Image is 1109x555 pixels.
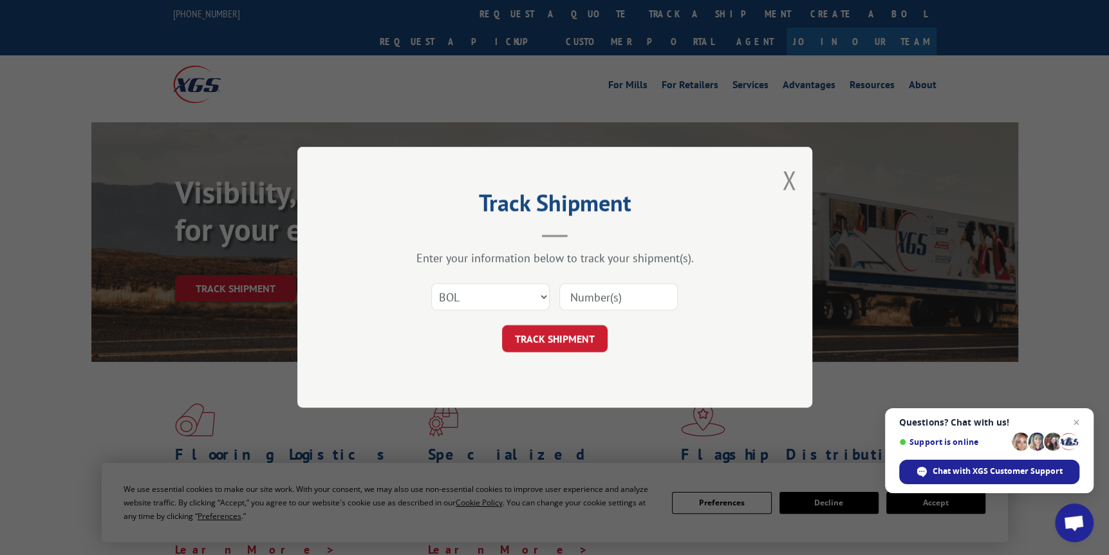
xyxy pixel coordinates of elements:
div: Chat with XGS Customer Support [899,460,1079,484]
span: Support is online [899,437,1007,447]
h2: Track Shipment [362,194,748,218]
button: Close modal [782,163,796,197]
input: Number(s) [559,284,678,311]
span: Chat with XGS Customer Support [933,466,1063,477]
span: Close chat [1068,415,1084,430]
button: TRACK SHIPMENT [502,326,608,353]
span: Questions? Chat with us! [899,417,1079,428]
div: Enter your information below to track your shipment(s). [362,251,748,266]
div: Open chat [1055,503,1094,542]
